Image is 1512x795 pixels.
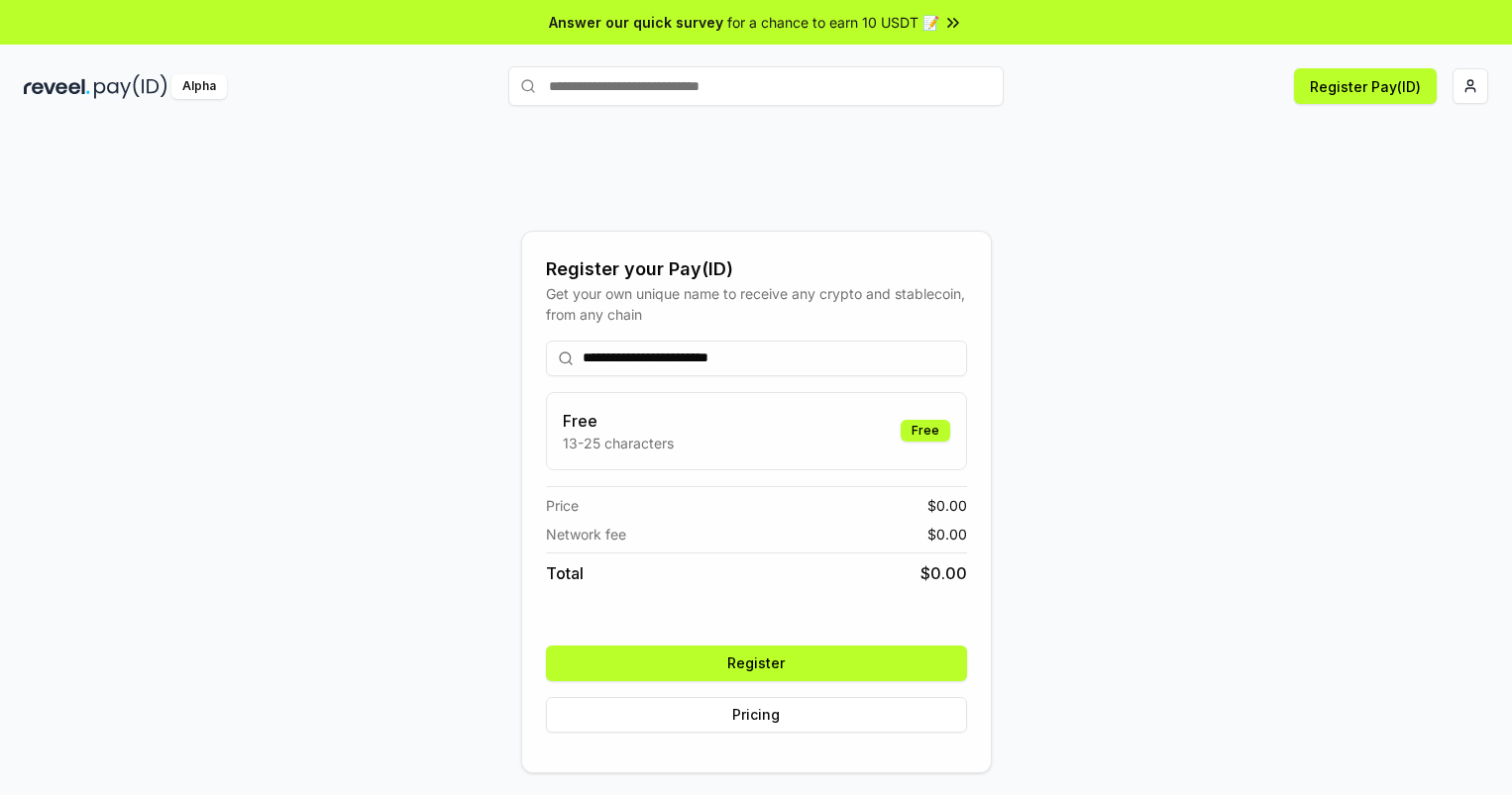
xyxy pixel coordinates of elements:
[927,495,967,516] span: $ 0.00
[1294,68,1437,104] button: Register Pay(ID)
[563,409,674,433] h3: Free
[563,433,674,453] p: 13-25 characters
[546,524,626,545] span: Network fee
[920,561,967,585] span: $ 0.00
[549,12,723,33] span: Answer our quick survey
[727,12,939,33] span: for a chance to earn 10 USDT 📝
[171,74,227,99] div: Alpha
[546,283,967,325] div: Get your own unique name to receive any crypto and stablecoin, from any chain
[546,646,967,681] button: Register
[24,74,90,99] img: reveel_dark
[901,420,950,442] div: Free
[546,495,579,516] span: Price
[927,524,967,545] span: $ 0.00
[546,255,967,283] div: Register your Pay(ID)
[546,697,967,733] button: Pricing
[546,561,584,585] span: Total
[94,74,167,99] img: pay_id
